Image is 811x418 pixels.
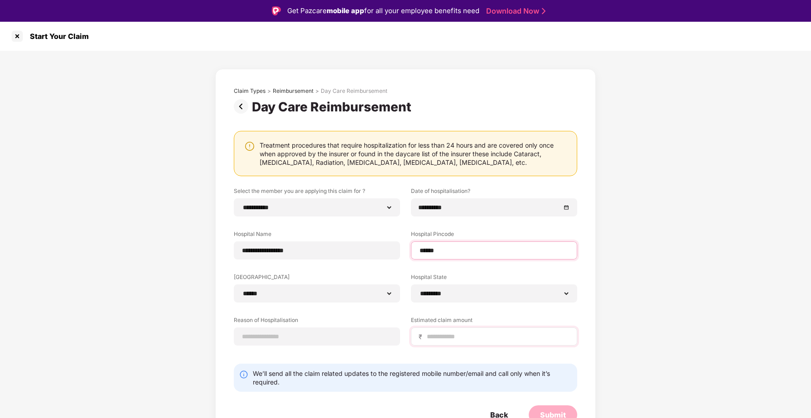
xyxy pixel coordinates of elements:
[253,369,572,386] div: We’ll send all the claim related updates to the registered mobile number/email and call only when...
[419,332,426,341] span: ₹
[239,370,248,379] img: svg+xml;base64,PHN2ZyBpZD0iSW5mby0yMHgyMCIgeG1sbnM9Imh0dHA6Ly93d3cudzMub3JnLzIwMDAvc3ZnIiB3aWR0aD...
[327,6,364,15] strong: mobile app
[234,273,400,284] label: [GEOGRAPHIC_DATA]
[244,141,255,152] img: svg+xml;base64,PHN2ZyBpZD0iV2FybmluZ18tXzI0eDI0IiBkYXRhLW5hbWU9Ildhcm5pbmcgLSAyNHgyNCIgeG1sbnM9Im...
[260,141,568,167] div: Treatment procedures that require hospitalization for less than 24 hours and are covered only onc...
[411,187,577,198] label: Date of hospitalisation?
[273,87,314,95] div: Reimbursement
[321,87,387,95] div: Day Care Reimbursement
[287,5,479,16] div: Get Pazcare for all your employee benefits need
[234,87,266,95] div: Claim Types
[24,32,89,41] div: Start Your Claim
[486,6,543,16] a: Download Now
[234,230,400,241] label: Hospital Name
[411,316,577,327] label: Estimated claim amount
[542,6,545,16] img: Stroke
[234,99,252,114] img: svg+xml;base64,PHN2ZyBpZD0iUHJldi0zMngzMiIgeG1sbnM9Imh0dHA6Ly93d3cudzMub3JnLzIwMDAvc3ZnIiB3aWR0aD...
[272,6,281,15] img: Logo
[267,87,271,95] div: >
[252,99,415,115] div: Day Care Reimbursement
[315,87,319,95] div: >
[234,316,400,327] label: Reason of Hospitalisation
[411,273,577,284] label: Hospital State
[411,230,577,241] label: Hospital Pincode
[234,187,400,198] label: Select the member you are applying this claim for ?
